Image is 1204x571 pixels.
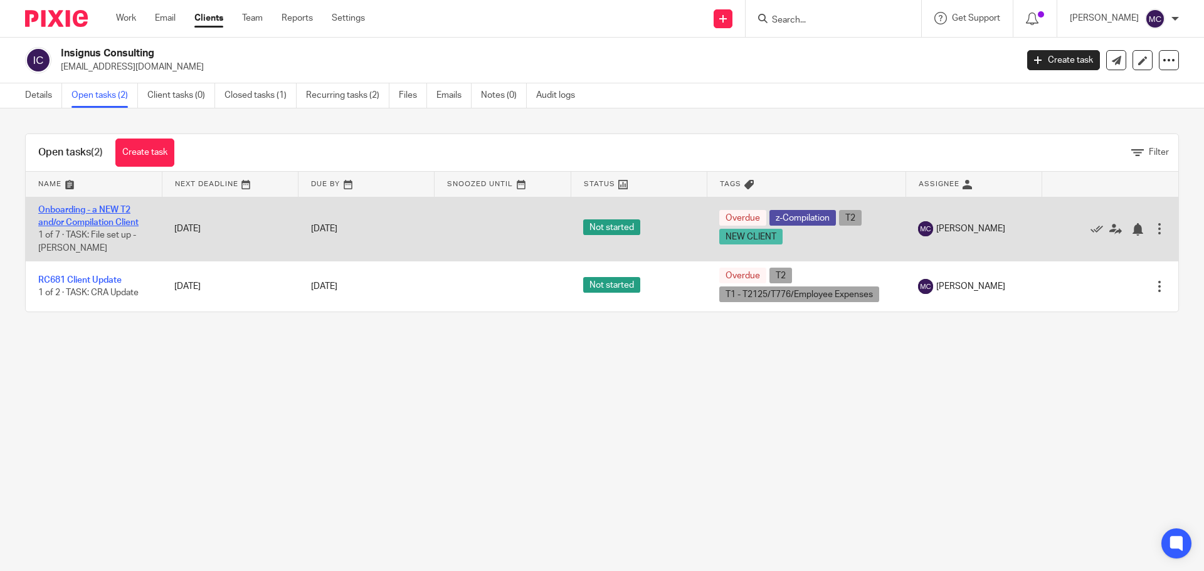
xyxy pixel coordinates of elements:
[61,61,1008,73] p: [EMAIL_ADDRESS][DOMAIN_NAME]
[769,268,792,283] span: T2
[1027,50,1100,70] a: Create task
[447,181,513,187] span: Snoozed Until
[918,279,933,294] img: svg%3E
[147,83,215,108] a: Client tasks (0)
[399,83,427,108] a: Files
[719,229,783,244] span: NEW CLIENT
[162,197,298,261] td: [DATE]
[25,83,62,108] a: Details
[720,181,741,187] span: Tags
[771,15,884,26] input: Search
[952,14,1000,23] span: Get Support
[115,139,174,167] a: Create task
[38,146,103,159] h1: Open tasks
[162,261,298,312] td: [DATE]
[583,277,640,293] span: Not started
[311,224,337,233] span: [DATE]
[1070,12,1139,24] p: [PERSON_NAME]
[282,12,313,24] a: Reports
[311,282,337,291] span: [DATE]
[839,210,862,226] span: T2
[25,47,51,73] img: svg%3E
[1145,9,1165,29] img: svg%3E
[719,286,879,302] span: T1 - T2125/T776/Employee Expenses
[116,12,136,24] a: Work
[91,147,103,157] span: (2)
[242,12,263,24] a: Team
[71,83,138,108] a: Open tasks (2)
[38,288,139,297] span: 1 of 2 · TASK: CRA Update
[194,12,223,24] a: Clients
[481,83,527,108] a: Notes (0)
[1090,223,1109,235] a: Mark as done
[536,83,584,108] a: Audit logs
[38,231,136,253] span: 1 of 7 · TASK: File set up - [PERSON_NAME]
[936,223,1005,235] span: [PERSON_NAME]
[224,83,297,108] a: Closed tasks (1)
[332,12,365,24] a: Settings
[769,210,836,226] span: z-Compilation
[583,219,640,235] span: Not started
[38,276,122,285] a: RC681 Client Update
[61,47,819,60] h2: Insignus Consulting
[306,83,389,108] a: Recurring tasks (2)
[918,221,933,236] img: svg%3E
[584,181,615,187] span: Status
[25,10,88,27] img: Pixie
[155,12,176,24] a: Email
[719,210,766,226] span: Overdue
[936,280,1005,293] span: [PERSON_NAME]
[436,83,472,108] a: Emails
[719,268,766,283] span: Overdue
[38,206,139,227] a: Onboarding - a NEW T2 and/or Compilation Client
[1149,148,1169,157] span: Filter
